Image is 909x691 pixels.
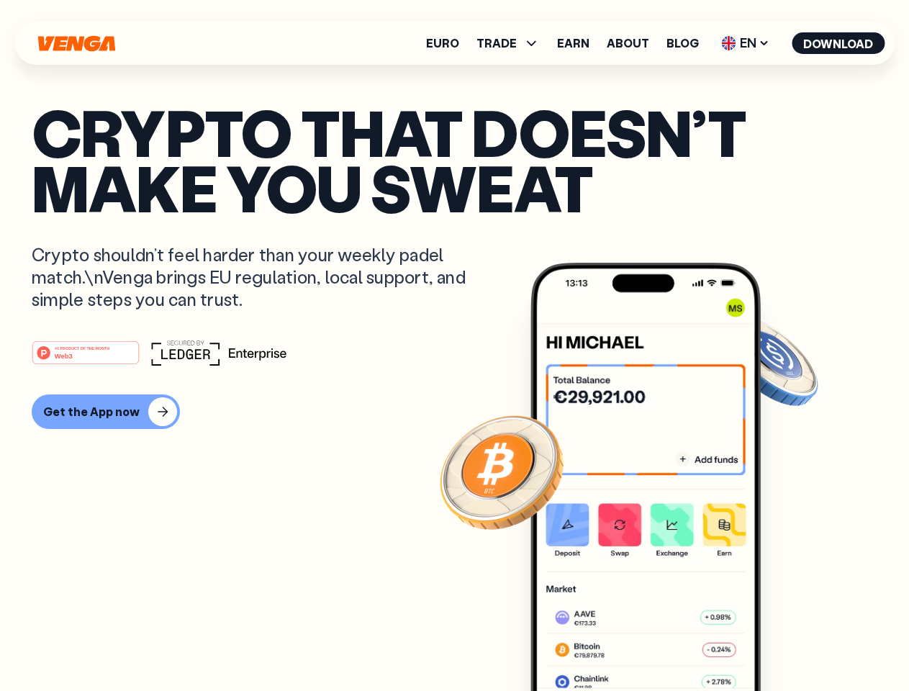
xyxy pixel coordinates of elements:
img: flag-uk [721,36,736,50]
a: Euro [426,37,459,49]
button: Get the App now [32,394,180,429]
tspan: #1 PRODUCT OF THE MONTH [55,345,109,350]
button: Download [792,32,885,54]
img: Bitcoin [437,407,566,536]
a: #1 PRODUCT OF THE MONTHWeb3 [32,349,140,368]
span: TRADE [476,37,517,49]
div: Get the App now [43,405,140,419]
p: Crypto that doesn’t make you sweat [32,104,877,214]
a: Get the App now [32,394,877,429]
svg: Home [36,35,117,52]
span: TRADE [476,35,540,52]
a: Earn [557,37,589,49]
span: EN [716,32,774,55]
a: Blog [666,37,699,49]
a: About [607,37,649,49]
tspan: Web3 [55,351,73,359]
p: Crypto shouldn’t feel harder than your weekly padel match.\nVenga brings EU regulation, local sup... [32,243,487,311]
img: USDC coin [718,310,821,413]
